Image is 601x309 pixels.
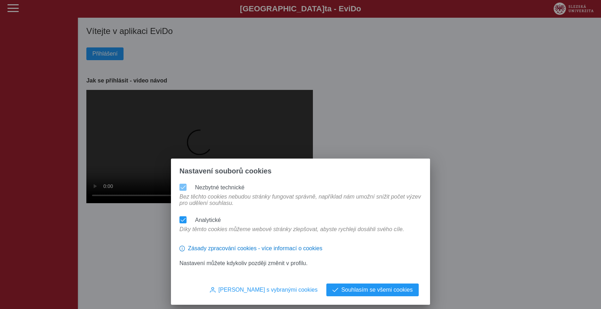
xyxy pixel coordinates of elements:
[177,226,407,240] div: Díky těmto cookies můžeme webové stránky zlepšovat, abyste rychleji dosáhli svého cíle.
[177,194,424,213] div: Bez těchto cookies nebudou stránky fungovat správně, například nám umožní snížit počet výzev pro ...
[326,284,419,296] button: Souhlasím se všemi cookies
[179,248,322,254] a: Zásady zpracování cookies - více informací o cookies
[218,287,317,293] span: [PERSON_NAME] s vybranými cookies
[188,245,322,252] span: Zásady zpracování cookies - více informací o cookies
[179,260,422,267] p: Nastavení můžete kdykoliv později změnit v profilu.
[179,167,271,175] span: Nastavení souborů cookies
[195,184,245,190] label: Nezbytné technické
[341,287,413,293] span: Souhlasím se všemi cookies
[179,242,322,254] button: Zásady zpracování cookies - více informací o cookies
[195,217,221,223] label: Analytické
[204,284,324,296] button: [PERSON_NAME] s vybranými cookies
